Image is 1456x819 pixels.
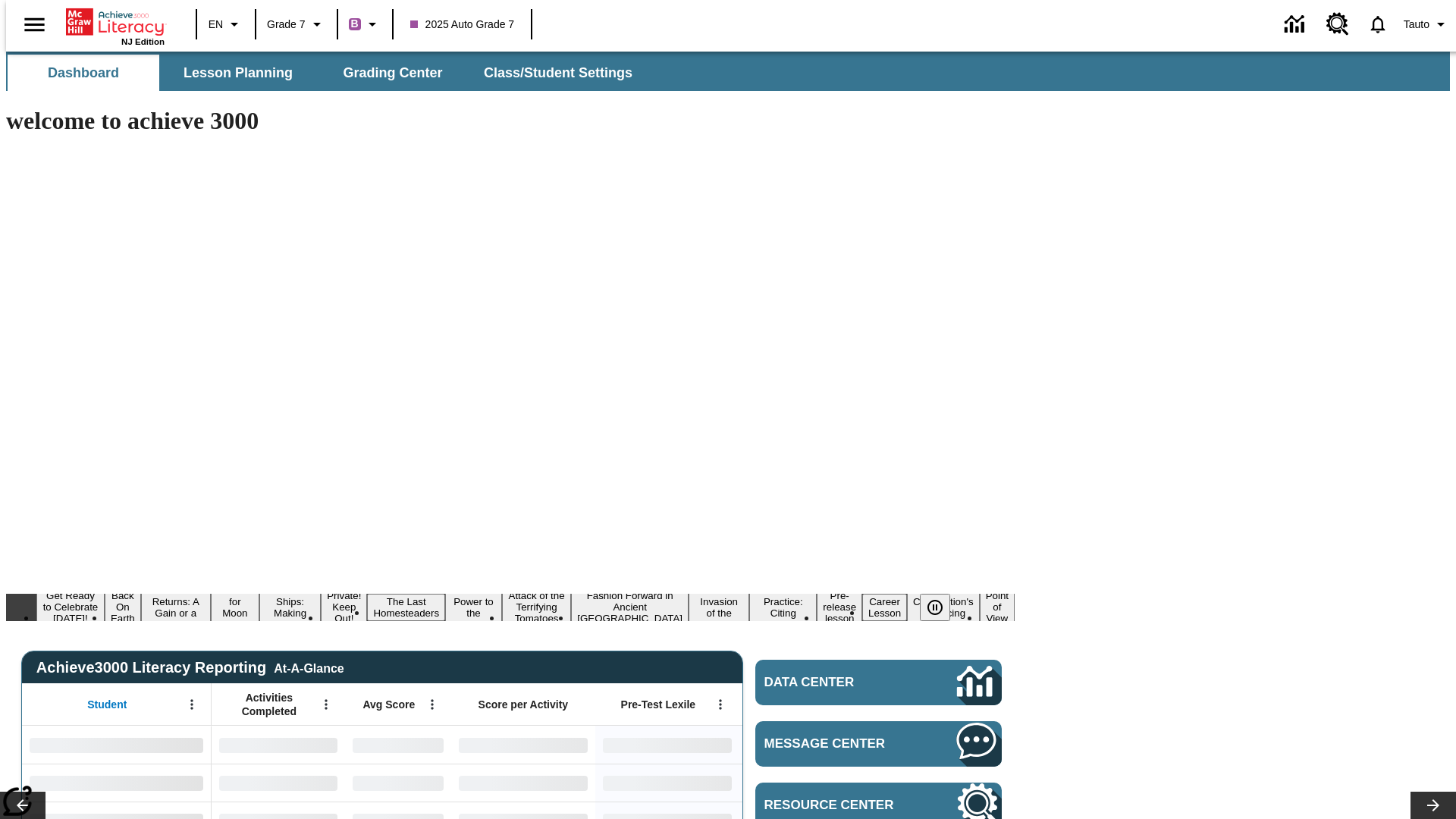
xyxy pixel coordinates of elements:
[410,17,515,33] span: 2025 Auto Grade 7
[749,582,817,632] button: Slide 12 Mixed Practice: Citing Evidence
[259,582,321,632] button: Slide 5 Cruise Ships: Making Waves
[709,693,732,716] button: Open Menu
[48,64,119,82] span: Dashboard
[343,11,388,38] button: Boost Class color is purple. Change class color
[817,588,862,626] button: Slide 13 Pre-release lesson
[445,582,502,632] button: Slide 8 Solar Power to the People
[219,691,319,718] span: Activities Completed
[755,721,1002,767] a: Message Center
[36,588,105,626] button: Slide 1 Get Ready to Celebrate Juneteenth!
[1404,17,1429,33] span: Tauto
[367,594,445,621] button: Slide 7 The Last Homesteaders
[211,582,259,632] button: Slide 4 Time for Moon Rules?
[12,2,57,47] button: Open side menu
[484,64,632,82] span: Class/Student Settings
[184,64,293,82] span: Lesson Planning
[317,55,469,91] button: Grading Center
[920,594,950,621] button: Pause
[502,588,571,626] button: Slide 9 Attack of the Terrifying Tomatoes
[1398,11,1456,38] button: Profile/Settings
[162,55,314,91] button: Lesson Planning
[6,55,646,91] div: SubNavbar
[351,14,359,33] span: B
[66,7,165,37] a: Home
[907,582,980,632] button: Slide 15 The Constitution's Balancing Act
[472,55,645,91] button: Class/Student Settings
[621,698,696,711] span: Pre-Test Lexile
[6,52,1450,91] div: SubNavbar
[479,698,569,711] span: Score per Activity
[689,582,749,632] button: Slide 11 The Invasion of the Free CD
[321,588,367,626] button: Slide 6 Private! Keep Out!
[212,764,345,802] div: No Data,
[267,17,306,33] span: Grade 7
[764,736,912,752] span: Message Center
[209,17,223,33] span: EN
[87,698,127,711] span: Student
[180,693,203,716] button: Open Menu
[764,798,912,813] span: Resource Center
[345,726,451,764] div: No Data,
[345,764,451,802] div: No Data,
[862,594,907,621] button: Slide 14 Career Lesson
[755,660,1002,705] a: Data Center
[1276,4,1317,45] a: Data Center
[362,698,415,711] span: Avg Score
[920,594,965,621] div: Pause
[1358,5,1398,44] a: Notifications
[1410,792,1456,819] button: Lesson carousel, Next
[315,693,337,716] button: Open Menu
[421,693,444,716] button: Open Menu
[571,588,689,626] button: Slide 10 Fashion Forward in Ancient Rome
[105,588,141,626] button: Slide 2 Back On Earth
[36,659,344,676] span: Achieve3000 Literacy Reporting
[1317,4,1358,45] a: Resource Center, Will open in new tab
[8,55,159,91] button: Dashboard
[764,675,906,690] span: Data Center
[66,5,165,46] div: Home
[202,11,250,38] button: Language: EN, Select a language
[343,64,442,82] span: Grading Center
[6,107,1015,135] h1: welcome to achieve 3000
[274,659,344,676] div: At-A-Glance
[980,588,1015,626] button: Slide 16 Point of View
[141,582,211,632] button: Slide 3 Free Returns: A Gain or a Drain?
[261,11,332,38] button: Grade: Grade 7, Select a grade
[121,37,165,46] span: NJ Edition
[212,726,345,764] div: No Data,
